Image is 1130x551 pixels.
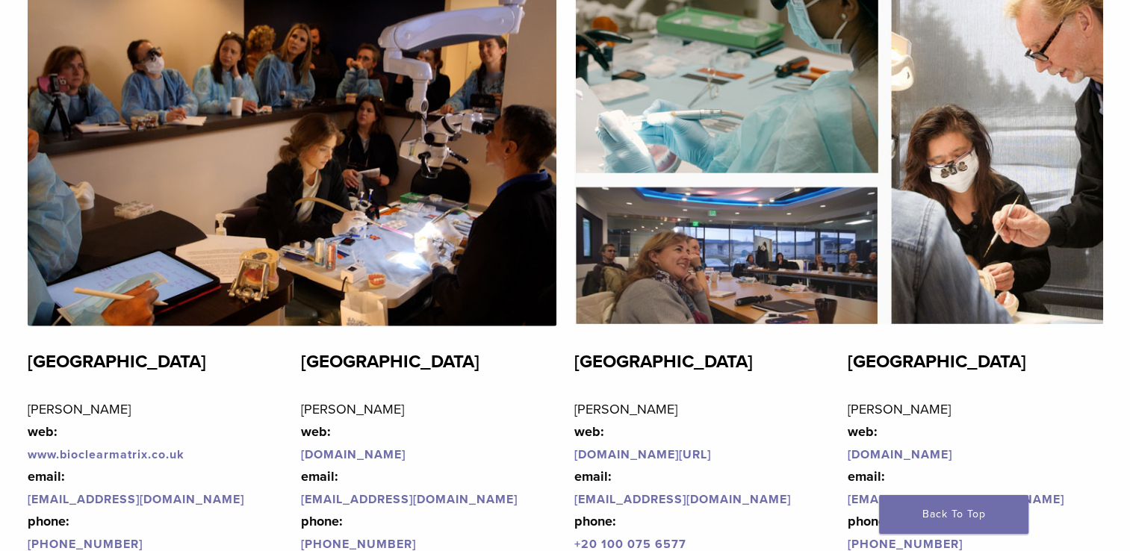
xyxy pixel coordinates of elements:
[28,492,244,507] a: [EMAIL_ADDRESS][DOMAIN_NAME]
[28,513,69,529] strong: phone:
[28,351,206,373] strong: [GEOGRAPHIC_DATA]
[301,513,343,529] strong: phone:
[848,468,885,485] strong: email:
[574,423,604,440] strong: web:
[28,423,58,440] strong: web:
[574,351,753,373] strong: [GEOGRAPHIC_DATA]
[301,351,479,373] strong: [GEOGRAPHIC_DATA]
[28,447,177,462] a: www.bioclearmatrix.co.u
[301,423,331,440] strong: web:
[848,492,1064,507] a: [EMAIL_ADDRESS][DOMAIN_NAME]
[848,447,952,462] a: [DOMAIN_NAME]
[574,513,616,529] strong: phone:
[301,447,406,462] a: [DOMAIN_NAME]
[28,468,65,485] strong: email:
[574,468,612,485] strong: email:
[848,351,1026,373] strong: [GEOGRAPHIC_DATA]
[848,423,878,440] strong: web:
[574,447,711,462] a: [DOMAIN_NAME][URL]
[879,495,1028,534] a: Back To Top
[574,492,791,507] a: [EMAIL_ADDRESS][DOMAIN_NAME]
[301,468,338,485] strong: email:
[177,447,184,462] a: k
[848,513,890,529] strong: phone:
[301,492,518,507] a: [EMAIL_ADDRESS][DOMAIN_NAME]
